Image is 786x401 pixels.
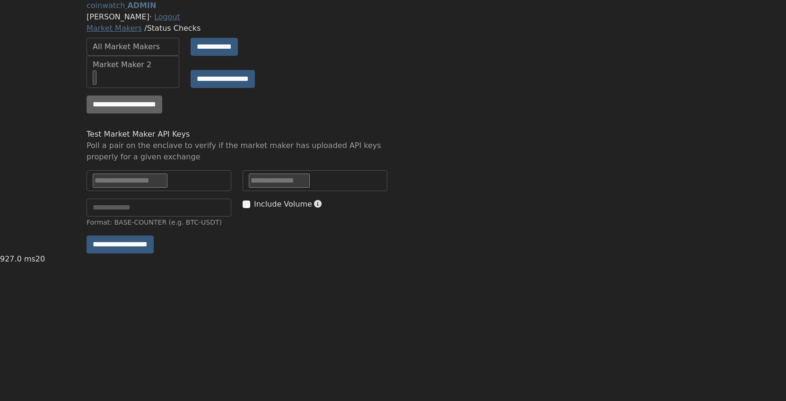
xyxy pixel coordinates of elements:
[93,59,173,70] div: Market Maker 2
[254,199,312,210] label: Include Volume
[87,24,142,33] a: Market Makers
[87,1,156,10] a: coinwatch ADMIN
[87,218,222,226] small: Format: BASE-COUNTER (e.g. BTC-USDT)
[87,11,699,23] div: [PERSON_NAME]
[35,254,45,263] span: 20
[144,24,147,33] span: /
[149,12,152,21] span: ·
[87,129,387,140] div: Test Market Maker API Keys
[24,254,35,263] span: ms
[87,140,387,163] div: Poll a pair on the enclave to verify if the market maker has uploaded API keys properly for a giv...
[87,23,699,34] div: Status Checks
[93,41,173,52] div: All Market Makers
[154,12,180,21] a: Logout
